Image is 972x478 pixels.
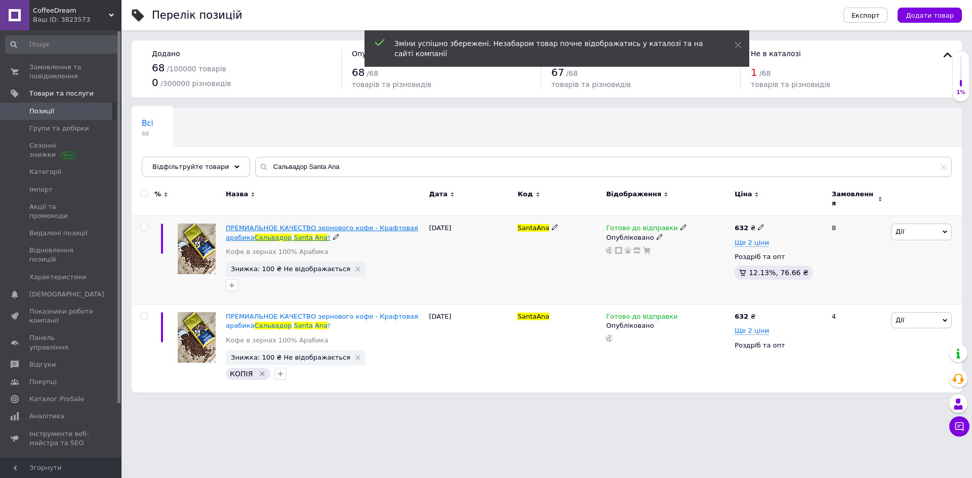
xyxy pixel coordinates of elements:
[230,370,253,378] span: КОПІЯ
[29,395,84,404] span: Каталог ProSale
[367,69,379,77] span: / 68
[735,313,748,320] b: 632
[226,224,418,241] a: ПРЕМИАЛЬНОЕ КАЧЕСТВО зернового кофе - Крафтовая арабикаСальвадорSantaAna!
[517,224,537,232] span: Santa
[178,224,216,274] img: ПРЕМИАЛЬНОЕ КАЧЕСТВО зернового кофе - Крафтовая арабика Сальвадор Santa Ana !
[29,307,94,325] span: Показники роботи компанії
[843,8,888,23] button: Експорт
[896,316,904,324] span: Дії
[832,190,875,208] span: Замовлення
[735,224,748,232] b: 632
[852,12,880,19] span: Експорт
[152,62,165,74] span: 68
[537,313,549,320] span: Ana
[29,167,61,177] span: Категорії
[29,202,94,221] span: Акції та промокоди
[29,273,87,282] span: Характеристики
[226,224,418,241] span: ПРЕМИАЛЬНОЕ КАЧЕСТВО зернового кофе - Крафтовая арабика
[255,157,952,177] input: Пошук по назві позиції, артикулу і пошуковим запитам
[735,327,769,335] span: Ще 2 ціни
[517,313,537,320] span: Santa
[328,322,330,329] span: !
[29,141,94,159] span: Сезонні знижки
[142,119,153,128] span: Всі
[178,312,216,363] img: ПРЕМИАЛЬНОЕ КАЧЕСТВО зернового кофе - Крафтовая арабика Сальвадор Santa Ana !
[735,239,769,247] span: Ще 2 ціни
[152,10,242,21] div: Перелік позицій
[29,63,94,81] span: Замовлення та повідомлення
[152,76,158,89] span: 0
[226,313,418,329] a: ПРЕМИАЛЬНОЕ КАЧЕСТВО зернового кофе - Крафтовая арабикаСальвадорSantaAna!
[426,305,515,393] div: [DATE]
[142,130,153,138] span: 68
[160,79,231,88] span: / 300000 різновидів
[517,190,533,199] span: Код
[749,269,808,277] span: 12.13%, 76.66 ₴
[167,65,226,73] span: / 100000 товарів
[294,234,313,241] span: Santa
[606,224,677,235] span: Готово до відправки
[29,89,94,98] span: Товари та послуги
[551,66,564,78] span: 67
[294,322,313,329] span: Santa
[315,322,328,329] span: Ana
[231,354,350,361] span: Знижка: 100 ₴ Не відображається
[231,266,350,272] span: Знижка: 100 ₴ Не відображається
[29,333,94,352] span: Панель управління
[328,234,330,241] span: !
[315,234,328,241] span: Ana
[735,252,823,262] div: Роздріб та опт
[352,80,431,89] span: товарів та різновидів
[735,341,823,350] div: Роздріб та опт
[352,50,403,58] span: Опубліковано
[226,247,328,256] a: Кофе в зернах 100% Арабика
[606,313,677,323] span: Готово до відправки
[606,321,730,330] div: Опубліковано
[751,80,830,89] span: товарів та різновидів
[735,224,764,233] div: ₴
[898,8,962,23] button: Додати товар
[606,233,730,242] div: Опубліковано
[258,370,266,378] svg: Видалити мітку
[759,69,771,77] span: / 68
[29,107,54,116] span: Позиції
[566,69,578,77] span: / 68
[949,416,969,437] button: Чат з покупцем
[255,322,292,329] span: Сальвадор
[29,185,53,194] span: Імпорт
[953,89,969,96] div: 1%
[152,163,229,170] span: Відфільтруйте товари
[226,336,328,345] a: Кофе в зернах 100% Арабика
[426,216,515,305] div: [DATE]
[152,50,180,58] span: Додано
[551,80,631,89] span: товарів та різновидів
[29,377,57,386] span: Покупці
[226,190,248,199] span: Назва
[429,190,448,199] span: Дата
[826,216,888,305] div: 8
[735,312,755,321] div: ₴
[537,224,549,232] span: Ana
[33,15,121,24] div: Ваш ID: 3823573
[394,38,709,59] div: Зміни успішно збережені. Незабаром товар почне відображатись у каталозі та на сайті компанії
[29,412,64,421] span: Аналітика
[5,35,119,54] input: Пошук
[29,429,94,448] span: Інструменти веб-майстра та SEO
[896,228,904,235] span: Дії
[255,234,292,241] span: Сальвадор
[154,190,161,199] span: %
[33,6,109,15] span: CoffeeDream
[826,305,888,393] div: 4
[29,124,89,133] span: Групи та добірки
[751,66,757,78] span: 1
[606,190,661,199] span: Відображення
[29,246,94,264] span: Відновлення позицій
[226,313,418,329] span: ПРЕМИАЛЬНОЕ КАЧЕСТВО зернового кофе - Крафтовая арабика
[352,66,364,78] span: 68
[29,290,104,299] span: [DEMOGRAPHIC_DATA]
[751,50,801,58] span: Не в каталозі
[906,12,954,19] span: Додати товар
[735,190,752,199] span: Ціна
[29,229,88,238] span: Видалені позиції
[29,456,94,474] span: Управління сайтом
